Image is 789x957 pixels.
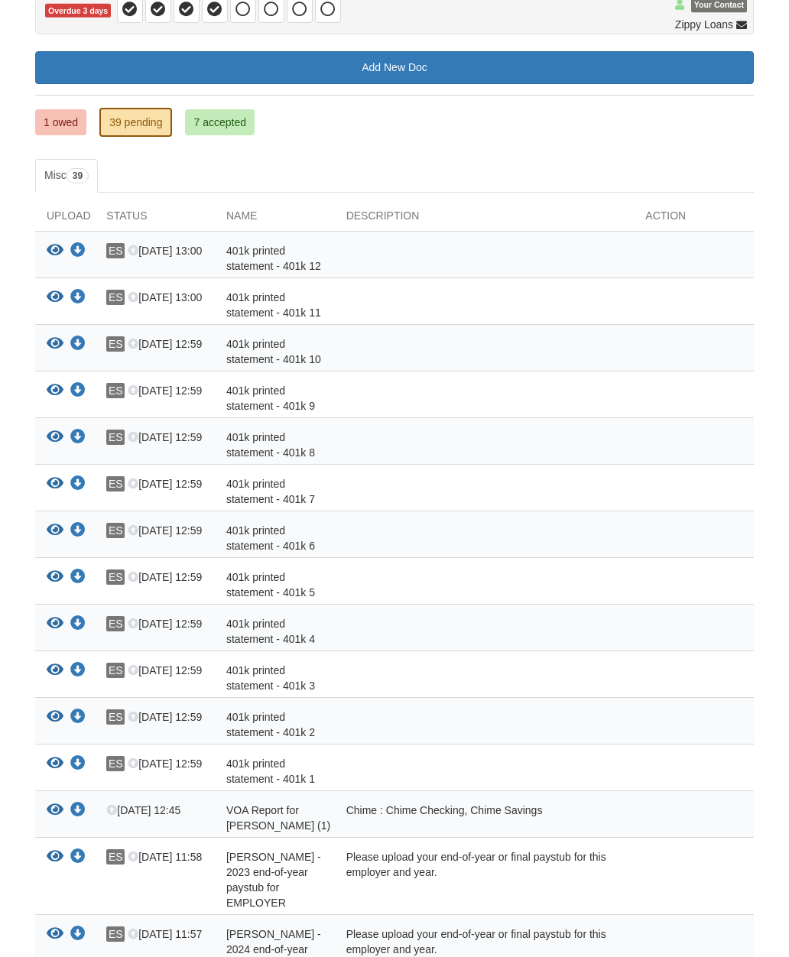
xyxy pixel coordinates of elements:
a: Download Ethan Seip - 2024 end-of-year paystub for EMPLOYER [70,929,86,942]
a: Download VOA Report for Ethan Warren Seip (1) [70,806,86,818]
span: ES [106,524,125,539]
a: Download 401k printed statement - 401k 5 [70,573,86,585]
span: 401k printed statement - 401k 7 [226,478,315,506]
span: ES [106,617,125,632]
span: ES [106,337,125,352]
span: Zippy Loans [675,18,733,33]
a: Download Ethan Seip - 2023 end-of-year paystub for EMPLOYER [70,852,86,865]
span: [DATE] 12:59 [128,758,202,770]
span: ES [106,570,125,586]
span: ES [106,384,125,399]
button: View 401k printed statement - 401k 2 [47,710,63,726]
button: View 401k printed statement - 401k 1 [47,757,63,773]
span: 401k printed statement - 401k 11 [226,292,321,320]
a: Add New Doc [35,52,754,85]
span: 401k printed statement - 401k 10 [226,339,321,366]
button: View VOA Report for Ethan Warren Seip (1) [47,803,63,819]
a: Download 401k printed statement - 401k 12 [70,246,86,258]
button: View 401k printed statement - 401k 8 [47,430,63,446]
button: View 401k printed statement - 401k 10 [47,337,63,353]
span: ES [106,477,125,492]
span: [DATE] 13:00 [128,292,202,304]
button: View Ethan Seip - 2023 end-of-year paystub for EMPLOYER [47,850,63,866]
a: Download 401k printed statement - 401k 10 [70,339,86,352]
span: ES [106,430,125,446]
a: Download 401k printed statement - 401k 2 [70,712,86,725]
a: Download 401k printed statement - 401k 4 [70,619,86,631]
span: [PERSON_NAME] - 2023 end-of-year paystub for EMPLOYER [226,852,321,910]
a: 39 pending [99,109,172,138]
a: Download 401k printed statement - 401k 7 [70,479,86,491]
div: Name [215,209,335,232]
span: 401k printed statement - 401k 2 [226,712,315,739]
span: 401k printed statement - 401k 3 [226,665,315,693]
a: 7 accepted [185,110,255,136]
a: Download 401k printed statement - 401k 11 [70,293,86,305]
span: 39 [67,169,89,184]
span: [DATE] 12:59 [128,432,202,444]
span: Overdue 3 days [45,5,111,19]
a: 1 owed [35,110,86,136]
span: [DATE] 12:59 [128,525,202,537]
span: [DATE] 12:59 [128,339,202,351]
span: [DATE] 12:59 [128,712,202,724]
a: Download 401k printed statement - 401k 8 [70,433,86,445]
span: ES [106,244,125,259]
span: ES [106,927,125,942]
div: Description [335,209,635,232]
button: View 401k printed statement - 401k 3 [47,663,63,680]
span: [DATE] 12:59 [128,572,202,584]
span: ES [106,663,125,679]
div: Action [634,209,754,232]
button: View 401k printed statement - 401k 7 [47,477,63,493]
span: ES [106,290,125,306]
button: View 401k printed statement - 401k 4 [47,617,63,633]
span: 401k printed statement - 401k 12 [226,245,321,273]
a: Download 401k printed statement - 401k 6 [70,526,86,538]
span: 401k printed statement - 401k 8 [226,432,315,459]
a: Download 401k printed statement - 401k 1 [70,759,86,771]
span: ES [106,710,125,725]
a: Download 401k printed statement - 401k 9 [70,386,86,398]
button: View 401k printed statement - 401k 11 [47,290,63,307]
span: ES [106,850,125,865]
button: View 401k printed statement - 401k 6 [47,524,63,540]
button: View 401k printed statement - 401k 5 [47,570,63,586]
a: Misc [35,160,98,193]
a: Download 401k printed statement - 401k 3 [70,666,86,678]
span: [DATE] 12:59 [128,618,202,631]
div: Upload [35,209,95,232]
span: [DATE] 13:00 [128,245,202,258]
span: [DATE] 12:45 [106,805,180,817]
span: 401k printed statement - 401k 6 [226,525,315,553]
span: 401k printed statement - 401k 5 [226,572,315,599]
span: ES [106,757,125,772]
span: 401k printed statement - 401k 1 [226,758,315,786]
div: Chime : Chime Checking, Chime Savings [335,803,635,834]
div: Please upload your end-of-year or final paystub for this employer and year. [335,850,635,911]
span: [DATE] 11:57 [128,929,202,941]
span: 401k printed statement - 401k 9 [226,385,315,413]
div: Status [95,209,215,232]
span: [DATE] 11:58 [128,852,202,864]
button: View 401k printed statement - 401k 12 [47,244,63,260]
span: [DATE] 12:59 [128,665,202,677]
span: [DATE] 12:59 [128,478,202,491]
button: View 401k printed statement - 401k 9 [47,384,63,400]
span: [DATE] 12:59 [128,385,202,397]
span: VOA Report for [PERSON_NAME] (1) [226,805,330,832]
span: 401k printed statement - 401k 4 [226,618,315,646]
button: View Ethan Seip - 2024 end-of-year paystub for EMPLOYER [47,927,63,943]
